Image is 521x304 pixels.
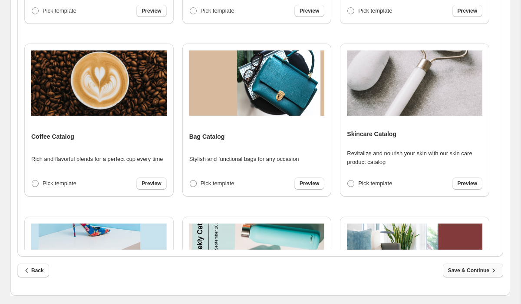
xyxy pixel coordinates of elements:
[448,266,498,275] span: Save & Continue
[294,5,324,17] a: Preview
[136,5,166,17] a: Preview
[443,264,503,277] button: Save & Continue
[23,266,44,275] span: Back
[142,7,161,14] span: Preview
[31,155,163,164] p: Rich and flavorful blends for a perfect cup every time
[17,264,49,277] button: Back
[347,149,482,167] p: Revitalize and nourish your skin with our skin care product catalog
[43,7,76,14] span: Pick template
[458,7,477,14] span: Preview
[189,132,225,141] h4: Bag Catalog
[347,130,396,138] h4: Skincare Catalog
[300,7,319,14] span: Preview
[31,132,74,141] h4: Coffee Catalog
[358,7,392,14] span: Pick template
[43,180,76,187] span: Pick template
[458,180,477,187] span: Preview
[189,155,299,164] p: Stylish and functional bags for any occasion
[142,180,161,187] span: Preview
[136,177,166,190] a: Preview
[358,180,392,187] span: Pick template
[452,177,482,190] a: Preview
[201,180,234,187] span: Pick template
[300,180,319,187] span: Preview
[294,177,324,190] a: Preview
[201,7,234,14] span: Pick template
[452,5,482,17] a: Preview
